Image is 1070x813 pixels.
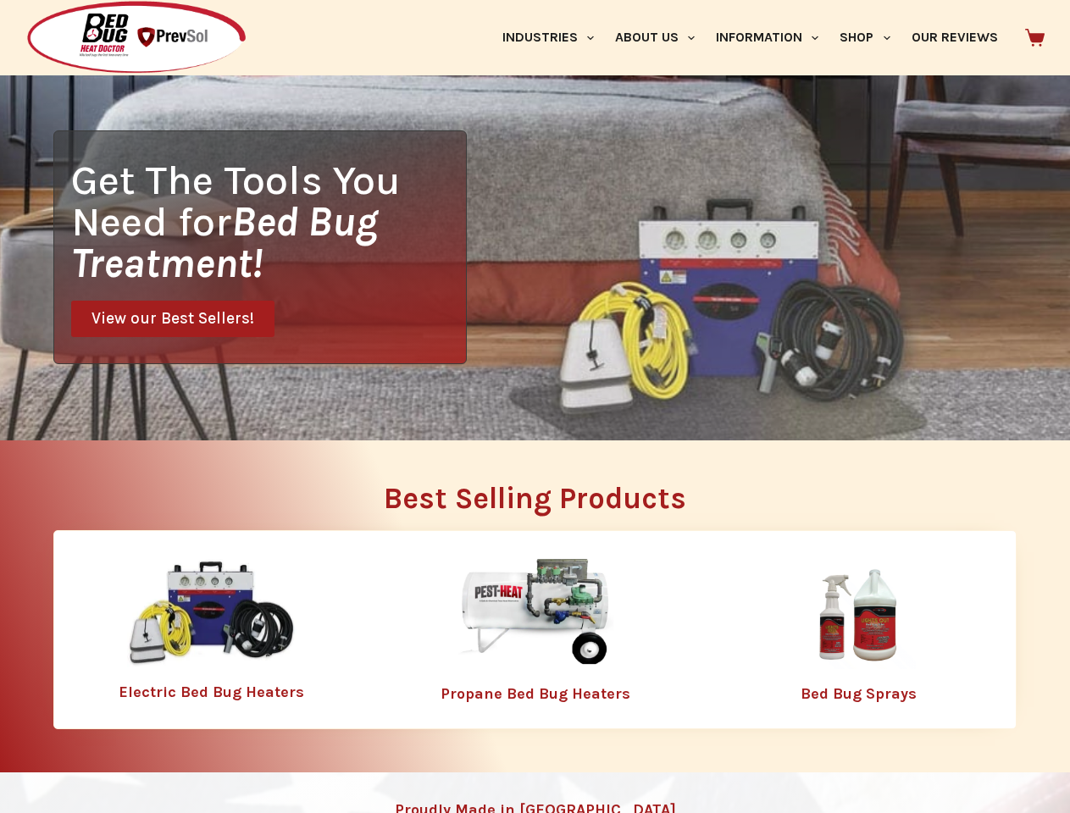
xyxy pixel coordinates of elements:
[53,484,1017,513] h2: Best Selling Products
[71,301,274,337] a: View our Best Sellers!
[71,159,466,284] h1: Get The Tools You Need for
[801,684,917,703] a: Bed Bug Sprays
[71,197,378,287] i: Bed Bug Treatment!
[119,683,304,701] a: Electric Bed Bug Heaters
[441,684,630,703] a: Propane Bed Bug Heaters
[14,7,64,58] button: Open LiveChat chat widget
[91,311,254,327] span: View our Best Sellers!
